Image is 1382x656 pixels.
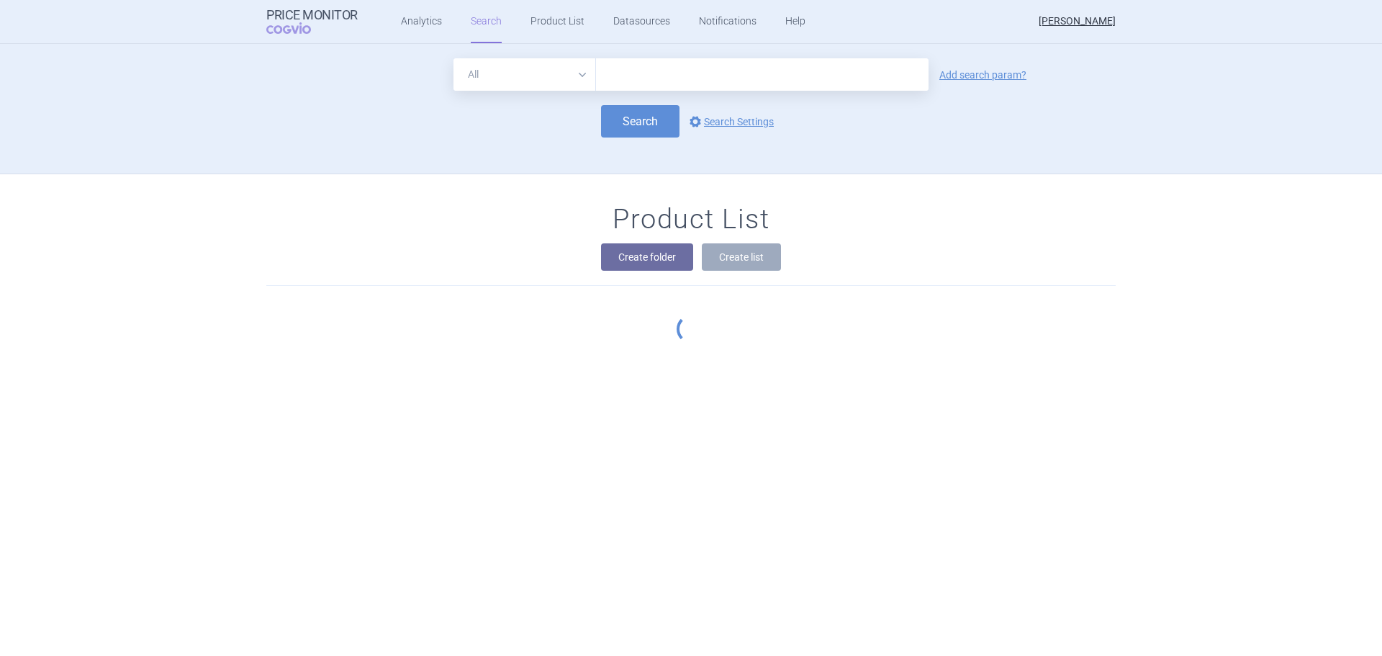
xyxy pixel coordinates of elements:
[266,22,331,34] span: COGVIO
[266,8,358,35] a: Price MonitorCOGVIO
[939,70,1026,80] a: Add search param?
[601,243,693,271] button: Create folder
[702,243,781,271] button: Create list
[687,113,774,130] a: Search Settings
[266,8,358,22] strong: Price Monitor
[601,105,679,138] button: Search
[613,203,769,236] h1: Product List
